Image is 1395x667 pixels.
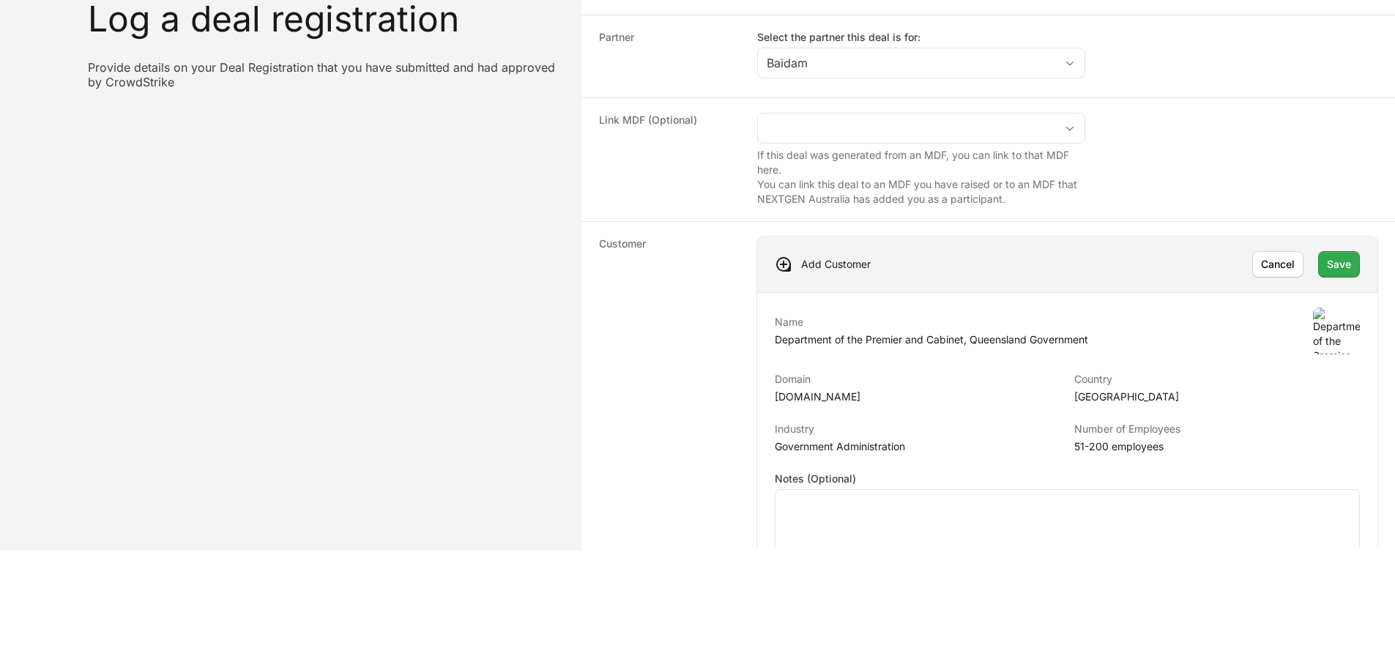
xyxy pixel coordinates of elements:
[1074,372,1360,387] p: Country
[1055,113,1085,143] div: Open
[1252,251,1303,277] button: Cancel
[599,30,740,83] dt: Partner
[775,372,1060,387] p: Domain
[1261,256,1295,273] span: Cancel
[1318,251,1360,277] button: Save
[599,113,740,206] dt: Link MDF (Optional)
[775,472,1360,486] label: Notes (Optional)
[88,60,564,89] p: Provide details on your Deal Registration that you have submitted and had approved by CrowdStrike
[775,332,1088,347] p: Department of the Premier and Cabinet, Queensland Government
[757,30,1085,45] label: Select the partner this deal is for:
[88,1,564,37] h1: Log a deal registration
[1327,256,1351,273] span: Save
[1074,422,1360,436] p: Number of Employees
[775,439,1060,454] p: Government Administration
[775,422,1060,436] p: Industry
[801,257,871,272] p: Add Customer
[1055,48,1085,78] div: Open
[757,148,1085,206] p: If this deal was generated from an MDF, you can link to that MDF here. You can link this deal to ...
[775,315,1088,329] p: Name
[599,236,740,580] dt: Customer
[1074,439,1360,454] p: 51-200 employees
[775,390,1060,404] p: [DOMAIN_NAME]
[1313,308,1360,354] img: Department of the Premier and Cabinet, Queensland Government
[1074,390,1360,404] p: [GEOGRAPHIC_DATA]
